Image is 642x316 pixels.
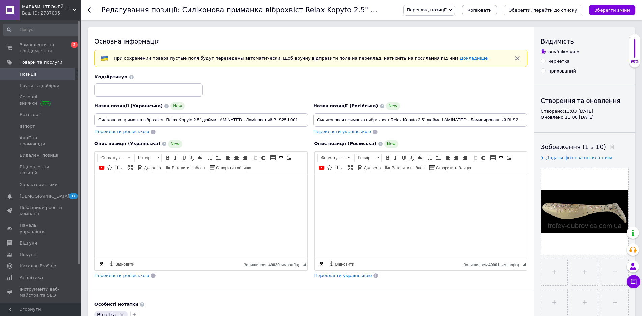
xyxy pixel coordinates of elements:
[20,182,58,188] span: Характеристики
[471,154,478,162] a: Зменшити відступ
[94,113,308,127] input: Наприклад, H&M жіноча сукня зелена 38 розмір вечірня максі з блискітками
[22,4,73,10] span: МАГАЗИН ТРОФЕЙ ДУБРОВИЦЯ (Рибалка Спорт Туризм)
[269,154,277,162] a: Таблиця
[164,154,171,162] a: Жирний (Ctrl+B)
[20,286,62,298] span: Інструменти веб-майстра та SEO
[303,263,306,266] span: Потягніть для зміни розмірів
[407,7,446,12] span: Перегляд позиції
[180,154,188,162] a: Підкреслений (Ctrl+U)
[100,54,108,62] img: :flag-ua:
[548,58,570,64] div: чернетка
[479,154,486,162] a: Збільшити відступ
[98,154,125,162] span: Форматування
[134,154,162,162] a: Розмір
[171,165,205,171] span: Вставити шаблон
[101,6,539,14] h1: Редагування позиції: Силіконова приманка віброхвіст Relax Kopyto 2.5" дюйми LAMINATED - Ламінован...
[114,262,134,267] span: Відновити
[334,164,344,171] a: Вставити повідомлення
[20,94,62,106] span: Сезонні знижки
[313,129,371,134] span: Перекласти українською
[98,164,105,171] a: Додати відео з YouTube
[400,154,408,162] a: Підкреслений (Ctrl+U)
[137,164,162,171] a: Джерело
[20,42,62,54] span: Замовлення та повідомлення
[548,68,576,74] div: прихований
[460,56,488,61] a: Докладніше
[20,135,62,147] span: Акції та промокоди
[20,71,36,77] span: Позиції
[464,261,522,267] div: Кiлькiсть символiв
[215,165,251,171] span: Створити таблицю
[94,141,160,146] span: Опис позиції (Українська)
[326,164,333,171] a: Вставити іконку
[453,154,460,162] a: По центру
[541,114,629,120] div: Оновлено: 11:00 [DATE]
[509,8,577,13] i: Зберегти, перейти до списку
[313,113,527,127] input: Наприклад, H&M жіноча сукня зелена 38 розмір вечірня максі з блискітками
[346,164,354,171] a: Максимізувати
[20,252,38,258] span: Покупці
[170,102,185,110] span: New
[318,260,325,268] a: Зробити резервну копію зараз
[435,154,442,162] a: Вставити/видалити маркований список
[196,154,204,162] a: Повернути (Ctrl+Z)
[334,262,354,267] span: Відновити
[328,260,355,268] a: Відновити
[541,108,629,114] div: Створено: 13:03 [DATE]
[165,164,206,171] a: Вставити шаблон
[94,129,149,134] span: Перекласти російською
[20,164,62,176] span: Відновлення позицій
[22,10,81,16] div: Ваш ID: 2787005
[206,154,214,162] a: Вставити/видалити нумерований список
[172,154,179,162] a: Курсив (Ctrl+I)
[629,59,640,64] div: 90%
[357,164,382,171] a: Джерело
[94,273,149,278] span: Перекласти російською
[20,83,59,89] span: Групи та добірки
[355,154,375,162] span: Розмір
[208,164,252,171] a: Створити таблицю
[384,154,391,162] a: Жирний (Ctrl+B)
[416,154,424,162] a: Повернути (Ctrl+Z)
[88,7,93,13] div: Повернутися назад
[548,49,579,55] div: опубліковано
[20,152,58,159] span: Видалені позиції
[98,260,105,268] a: Зробити резервну копію зараз
[384,164,426,171] a: Вставити шаблон
[589,5,635,15] button: Зберегти зміни
[20,275,43,281] span: Аналітика
[94,301,138,307] b: Особисті нотатки
[318,154,345,162] span: Форматування
[445,154,452,162] a: По лівому краю
[20,263,56,269] span: Каталог ProSale
[259,154,267,162] a: Збільшити відступ
[94,103,163,108] span: Назва позиції (Українська)
[241,154,248,162] a: По правому краю
[426,154,434,162] a: Вставити/видалити нумерований список
[20,193,69,199] span: [DEMOGRAPHIC_DATA]
[522,263,526,266] span: Потягніть для зміни розмірів
[629,34,640,68] div: 90% Якість заповнення
[20,59,62,65] span: Товари та послуги
[318,164,325,171] a: Додати відео з YouTube
[97,154,132,162] a: Форматування
[541,96,629,105] div: Створення та оновлення
[594,8,630,13] i: Зберегти зміни
[489,154,497,162] a: Таблиця
[108,260,135,268] a: Відновити
[315,174,527,259] iframe: Редактор, 65ACD4C1-DF82-46EF-B42F-C19CE6FA6D48
[188,154,196,162] a: Видалити форматування
[94,74,128,79] span: Код/Артикул
[317,154,352,162] a: Форматування
[386,102,400,110] span: New
[277,154,285,162] a: Вставити/Редагувати посилання (Ctrl+L)
[541,143,629,151] div: Зображення (1 з 10)
[20,112,41,118] span: Категорії
[69,193,78,199] span: 11
[71,42,78,48] span: 2
[504,5,582,15] button: Зберегти, перейти до списку
[285,154,293,162] a: Зображення
[114,56,488,61] span: При сохранении товара пустые поля будут переведены автоматически. Щоб вручну відправити поле на п...
[106,164,113,171] a: Вставити іконку
[505,154,513,162] a: Зображення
